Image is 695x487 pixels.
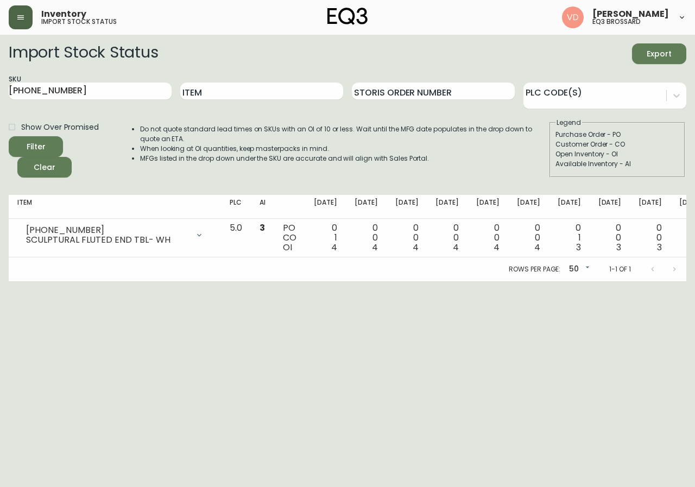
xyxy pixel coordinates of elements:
[509,264,560,274] p: Rows per page:
[283,223,296,252] div: PO CO
[632,43,686,64] button: Export
[657,241,662,254] span: 3
[641,47,678,61] span: Export
[508,195,549,219] th: [DATE]
[639,223,662,252] div: 0 0
[616,241,621,254] span: 3
[21,122,99,133] span: Show Over Promised
[549,195,590,219] th: [DATE]
[435,223,459,252] div: 0 0
[140,154,548,163] li: MFGs listed in the drop down under the SKU are accurate and will align with Sales Portal.
[562,7,584,28] img: 34cbe8de67806989076631741e6a7c6b
[555,118,582,128] legend: Legend
[555,159,679,169] div: Available Inventory - AI
[346,195,387,219] th: [DATE]
[327,8,368,25] img: logo
[26,235,188,245] div: SCULPTURAL FLUTED END TBL- WH
[41,18,117,25] h5: import stock status
[413,241,419,254] span: 4
[467,195,508,219] th: [DATE]
[534,241,540,254] span: 4
[395,223,419,252] div: 0 0
[555,149,679,159] div: Open Inventory - OI
[355,223,378,252] div: 0 0
[372,241,378,254] span: 4
[558,223,581,252] div: 0 1
[592,10,669,18] span: [PERSON_NAME]
[140,124,548,144] li: Do not quote standard lead times on SKUs with an OI of 10 or less. Wait until the MFG date popula...
[555,140,679,149] div: Customer Order - CO
[283,241,292,254] span: OI
[609,264,631,274] p: 1-1 of 1
[517,223,540,252] div: 0 0
[9,195,221,219] th: Item
[555,130,679,140] div: Purchase Order - PO
[314,223,337,252] div: 0 1
[140,144,548,154] li: When looking at OI quantities, keep masterpacks in mind.
[630,195,671,219] th: [DATE]
[17,157,72,178] button: Clear
[251,195,274,219] th: AI
[476,223,500,252] div: 0 0
[221,195,251,219] th: PLC
[17,223,212,247] div: [PHONE_NUMBER]SCULPTURAL FLUTED END TBL- WH
[598,223,622,252] div: 0 0
[494,241,500,254] span: 4
[590,195,630,219] th: [DATE]
[9,43,158,64] h2: Import Stock Status
[260,222,265,234] span: 3
[387,195,427,219] th: [DATE]
[576,241,581,254] span: 3
[331,241,337,254] span: 4
[592,18,641,25] h5: eq3 brossard
[565,261,592,279] div: 50
[9,136,63,157] button: Filter
[453,241,459,254] span: 4
[305,195,346,219] th: [DATE]
[26,225,188,235] div: [PHONE_NUMBER]
[41,10,86,18] span: Inventory
[26,161,63,174] span: Clear
[427,195,467,219] th: [DATE]
[221,219,251,257] td: 5.0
